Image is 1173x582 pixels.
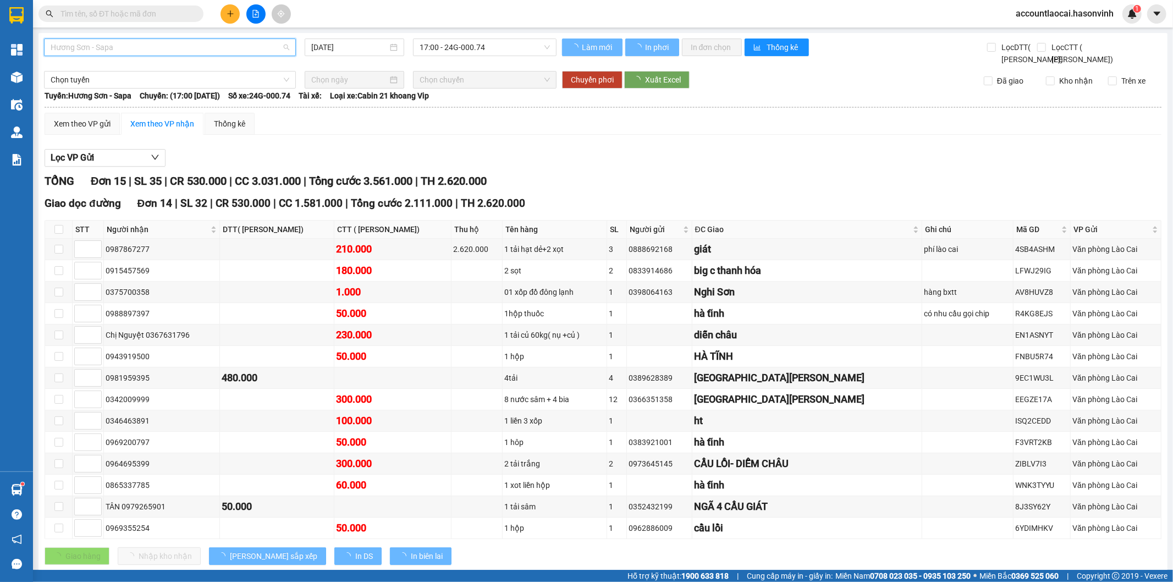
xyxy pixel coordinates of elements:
[609,372,625,384] div: 4
[694,263,920,278] div: big c thanh hóa
[1071,432,1161,453] td: Văn phòng Lào Cai
[504,436,605,448] div: 1 hôp
[73,221,104,239] th: STT
[924,308,1011,320] div: có nhu cầu gọi chip
[45,547,109,565] button: Giao hàng
[1071,389,1161,410] td: Văn phòng Lào Cai
[504,458,605,470] div: 2 tải trắng
[1071,346,1161,367] td: Văn phòng Lào Cai
[504,372,605,384] div: 4tải
[1071,496,1161,518] td: Văn phòng Lào Cai
[609,501,625,513] div: 1
[745,39,809,56] button: bar-chartThống kê
[1015,243,1069,255] div: 4SB4ASHM
[694,520,920,536] div: cầu lồi
[1015,479,1069,491] div: WNK3TYYU
[180,197,207,210] span: SL 32
[1015,393,1069,405] div: EEGZE17A
[11,99,23,111] img: warehouse-icon
[1072,458,1159,470] div: Văn phòng Lào Cai
[51,39,289,56] span: Hương Sơn - Sapa
[222,499,332,514] div: 50.000
[209,547,326,565] button: [PERSON_NAME] sắp xếp
[1014,496,1071,518] td: 8J3SY62Y
[1014,453,1071,475] td: ZIBLV7I3
[45,197,121,210] span: Giao dọc đường
[609,350,625,363] div: 1
[311,41,388,53] input: 12/10/2025
[334,221,451,239] th: CTT ( [PERSON_NAME])
[12,534,22,545] span: notification
[336,413,449,429] div: 100.000
[694,370,920,386] div: [GEOGRAPHIC_DATA][PERSON_NAME]
[645,41,670,53] span: In phơi
[609,243,625,255] div: 3
[330,90,429,102] span: Loại xe: Cabin 21 khoang Vip
[1014,367,1071,389] td: 9EC1WU3L
[1072,522,1159,534] div: Văn phòng Lào Cai
[355,550,373,562] span: In DS
[252,10,260,18] span: file-add
[336,477,449,493] div: 60.000
[747,570,833,582] span: Cung cấp máy in - giấy in:
[299,90,322,102] span: Tài xế:
[246,4,266,24] button: file-add
[11,44,23,56] img: dashboard-icon
[609,436,625,448] div: 1
[1071,303,1161,325] td: Văn phòng Lào Cai
[1072,350,1159,363] div: Văn phòng Lào Cai
[1015,372,1069,384] div: 9EC1WU3L
[504,308,605,320] div: 1hộp thuốc
[609,393,625,405] div: 12
[694,392,920,407] div: [GEOGRAPHIC_DATA][PERSON_NAME]
[609,329,625,341] div: 1
[1015,329,1069,341] div: EN1ASNYT
[694,241,920,257] div: giát
[390,547,451,565] button: In biên lai
[993,75,1028,87] span: Đã giao
[922,221,1014,239] th: Ghi chú
[924,243,1011,255] div: phí lào cai
[1135,5,1139,13] span: 1
[504,479,605,491] div: 1 xot liền hộp
[1117,75,1150,87] span: Trên xe
[629,522,690,534] div: 0962886009
[1112,572,1120,580] span: copyright
[630,223,681,235] span: Người gửi
[571,43,580,51] span: loading
[345,197,348,210] span: |
[1072,243,1159,255] div: Văn phòng Lào Cai
[1014,260,1071,282] td: LFWJ29IG
[218,552,230,560] span: loading
[175,197,178,210] span: |
[451,221,503,239] th: Thu hộ
[835,570,971,582] span: Miền Nam
[694,477,920,493] div: hà tĩnh
[694,499,920,514] div: NGÃ 4 CẦU GIÁT
[1007,7,1122,20] span: accountlaocai.hasonvinh
[11,484,23,496] img: warehouse-icon
[1014,303,1071,325] td: R4KG8EJS
[681,572,729,580] strong: 1900 633 818
[1073,223,1150,235] span: VP Gửi
[12,509,22,520] span: question-circle
[1072,479,1159,491] div: Văn phòng Lào Cai
[106,350,218,363] div: 0943919500
[1014,389,1071,410] td: EEGZE17A
[106,479,218,491] div: 0865337785
[272,4,291,24] button: aim
[1072,501,1159,513] div: Văn phòng Lào Cai
[336,306,449,321] div: 50.000
[1072,393,1159,405] div: Văn phòng Lào Cai
[629,501,690,513] div: 0352432199
[504,243,605,255] div: 1 tải hạt dẻ+2 xọt
[625,39,679,56] button: In phơi
[11,154,23,166] img: solution-icon
[753,43,763,52] span: bar-chart
[629,243,690,255] div: 0888692168
[1072,329,1159,341] div: Văn phòng Lào Cai
[1015,436,1069,448] div: F3VRT2KB
[210,197,213,210] span: |
[230,550,317,562] span: [PERSON_NAME] sắp xếp
[1011,572,1059,580] strong: 0369 525 060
